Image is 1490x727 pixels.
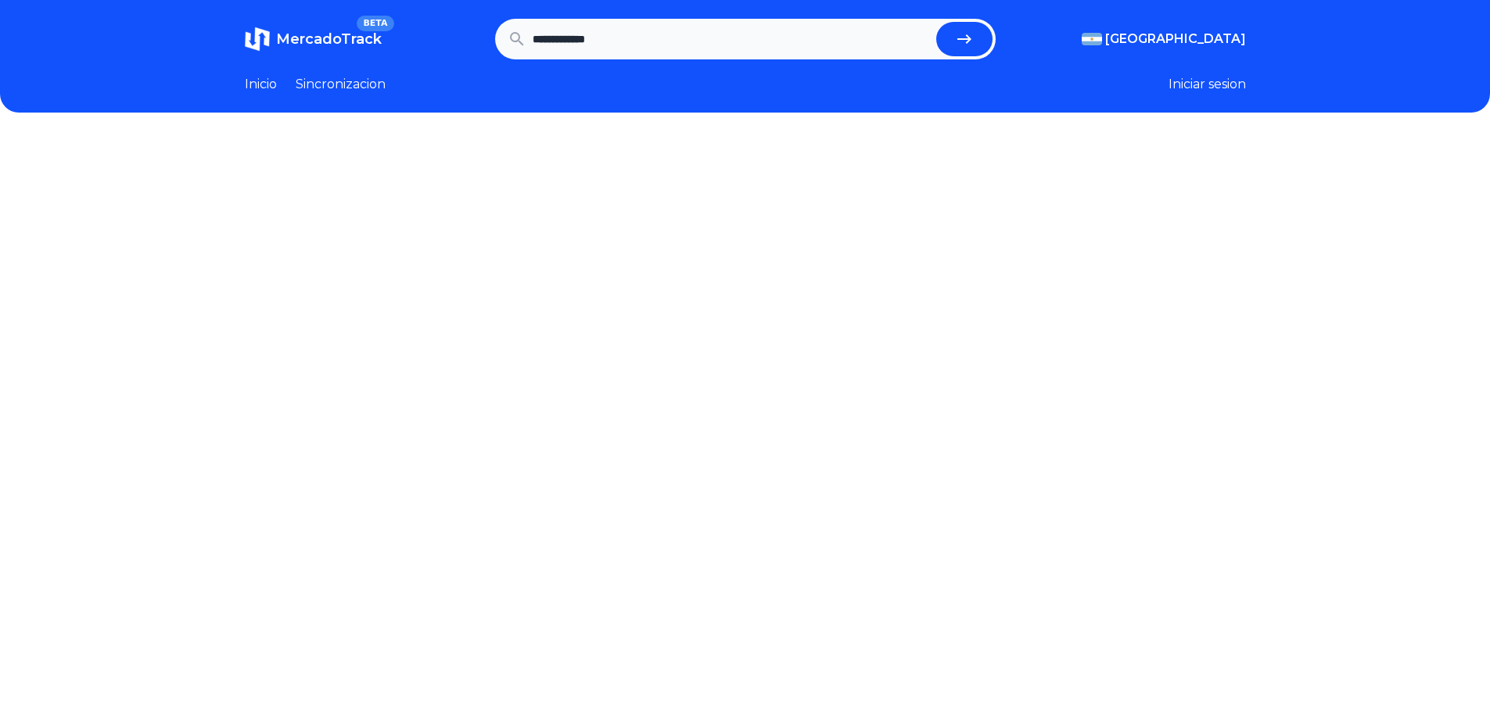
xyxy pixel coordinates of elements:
[296,75,386,94] a: Sincronizacion
[276,30,382,48] span: MercadoTrack
[1169,75,1246,94] button: Iniciar sesion
[357,16,393,31] span: BETA
[1105,30,1246,48] span: [GEOGRAPHIC_DATA]
[245,27,270,52] img: MercadoTrack
[245,27,382,52] a: MercadoTrackBETA
[1082,33,1102,45] img: Argentina
[245,75,277,94] a: Inicio
[1082,30,1246,48] button: [GEOGRAPHIC_DATA]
